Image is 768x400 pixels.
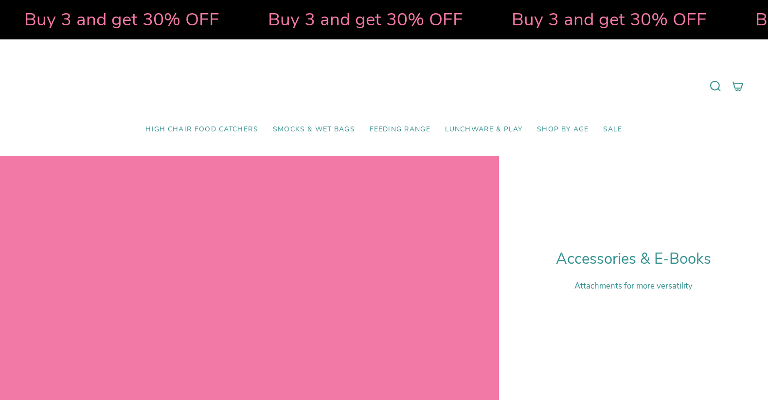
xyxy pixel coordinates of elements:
[362,118,438,141] a: Feeding Range
[537,126,589,134] span: Shop by Age
[300,54,468,118] a: Mumma’s Little Helpers
[273,126,355,134] span: Smocks & Wet Bags
[556,250,711,268] h1: Accessories & E-Books
[512,7,707,32] strong: Buy 3 and get 30% OFF
[596,118,630,141] a: SALE
[530,118,596,141] a: Shop by Age
[438,118,530,141] a: Lunchware & Play
[370,126,430,134] span: Feeding Range
[268,7,463,32] strong: Buy 3 and get 30% OFF
[145,126,258,134] span: High Chair Food Catchers
[603,126,623,134] span: SALE
[138,118,266,141] a: High Chair Food Catchers
[266,118,362,141] a: Smocks & Wet Bags
[556,280,711,291] p: Attachments for more versatility
[24,7,219,32] strong: Buy 3 and get 30% OFF
[445,126,522,134] span: Lunchware & Play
